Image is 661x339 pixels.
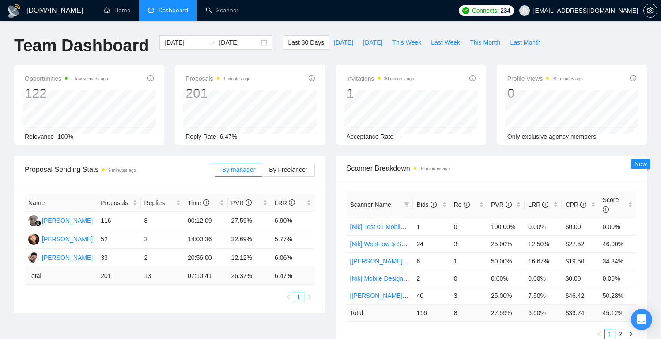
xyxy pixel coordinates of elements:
span: info-circle [542,202,548,208]
span: Re [454,201,470,208]
td: 26.37 % [228,267,271,285]
span: [DATE] [363,38,382,47]
td: 6.90% [271,212,315,230]
button: [DATE] [329,35,358,50]
td: 201 [97,267,140,285]
button: left [283,292,294,302]
img: gigradar-bm.png [35,220,41,226]
img: HY [28,215,39,226]
span: [DATE] [334,38,353,47]
span: Opportunities [25,73,108,84]
span: info-circle [203,199,209,206]
button: This Month [465,35,505,50]
td: 52 [97,230,140,249]
span: left [597,331,602,337]
td: $27.52 [562,235,599,252]
span: Reply Rate [185,133,216,140]
a: 1 [605,329,615,339]
a: [Nik] Test 01 Mobile Design [350,223,425,230]
span: New [635,160,647,168]
div: [PERSON_NAME] [42,253,93,263]
time: 30 minutes ago [384,76,414,81]
span: By Freelancer [269,166,307,173]
span: Last 30 Days [288,38,324,47]
td: $0.00 [562,218,599,235]
input: Start date [165,38,205,47]
span: left [286,294,291,300]
li: 1 [294,292,304,302]
span: info-circle [246,199,252,206]
td: 50.28% [599,287,636,304]
span: info-circle [289,199,295,206]
td: 2 [413,270,450,287]
span: info-circle [469,75,476,81]
td: 3 [141,230,184,249]
td: 6 [413,252,450,270]
td: 27.59 % [487,304,525,321]
span: LRR [275,199,295,206]
span: info-circle [464,202,470,208]
a: 2 [616,329,625,339]
button: right [304,292,315,302]
a: searchScanner [206,7,238,14]
td: 46.00% [599,235,636,252]
span: Connects: [472,6,499,15]
a: HY[PERSON_NAME] [28,217,93,224]
span: Bids [416,201,436,208]
span: Last Week [431,38,460,47]
a: [[PERSON_NAME]] UI UX Design Main (w&m cat) [350,292,488,299]
span: Score [603,196,619,213]
span: LRR [528,201,548,208]
button: setting [643,4,657,18]
span: This Month [470,38,500,47]
div: 201 [185,85,250,102]
img: AA [28,234,39,245]
button: Last Month [505,35,545,50]
span: Profile Views [507,73,583,84]
td: $46.42 [562,287,599,304]
td: 14:00:36 [184,230,227,249]
span: 6.47% [220,133,238,140]
td: 00:12:09 [184,212,227,230]
td: 116 [97,212,140,230]
td: 20:56:00 [184,249,227,267]
td: 1 [450,252,487,270]
time: a few seconds ago [71,76,108,81]
img: upwork-logo.png [462,7,469,14]
td: 0.00% [525,270,562,287]
td: 116 [413,304,450,321]
div: [PERSON_NAME] [42,234,93,244]
th: Name [25,194,97,212]
input: End date [219,38,259,47]
span: user [521,8,528,14]
span: Proposals [101,198,130,208]
span: filter [404,202,409,207]
span: Dashboard [159,7,188,14]
a: 1 [294,292,304,302]
td: 3 [450,235,487,252]
a: setting [643,7,657,14]
span: to [208,39,215,46]
h1: Team Dashboard [14,35,149,56]
td: $ 39.74 [562,304,599,321]
td: 2 [141,249,184,267]
span: Relevance [25,133,54,140]
td: 32.69% [228,230,271,249]
td: 0.00% [599,270,636,287]
td: 7.50% [525,287,562,304]
time: 30 minutes ago [552,76,582,81]
button: Last 30 Days [283,35,329,50]
td: 0 [450,270,487,287]
td: 25.00% [487,287,525,304]
td: 0.00% [487,270,525,287]
td: 16.67% [525,252,562,270]
span: info-circle [431,202,437,208]
span: right [307,294,312,300]
span: right [628,331,634,337]
div: Open Intercom Messenger [631,309,652,330]
span: PVR [491,201,512,208]
span: Scanner Name [350,201,391,208]
td: 0.00% [525,218,562,235]
span: Only exclusive agency members [507,133,597,140]
td: 12.12% [228,249,271,267]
